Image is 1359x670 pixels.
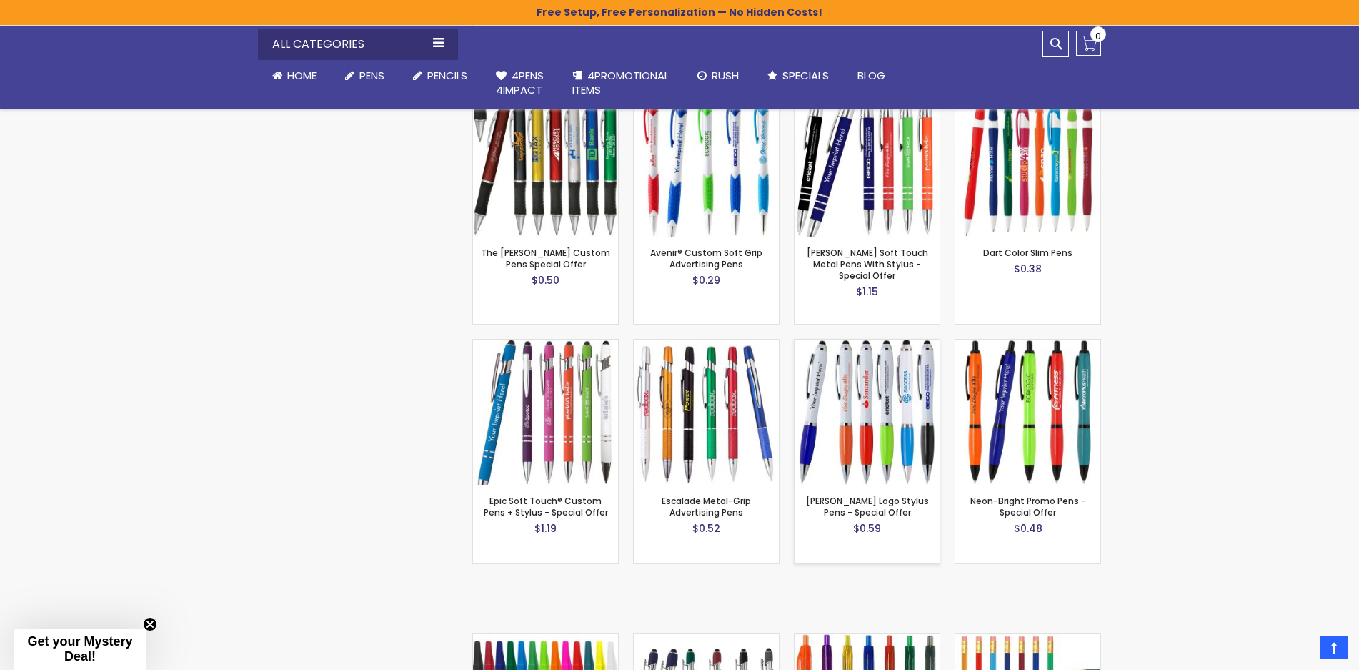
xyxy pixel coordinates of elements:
img: Avenir® Custom Soft Grip Advertising Pens [634,92,779,237]
span: 4Pens 4impact [496,68,544,97]
a: Pens [331,60,399,92]
a: Neon-Bright Promo Pens - Special Offer [955,339,1100,351]
span: Get your Mystery Deal! [27,634,132,664]
a: Home [258,60,331,92]
span: $0.59 [853,521,881,536]
a: Fiji Translucent Pen [795,633,940,645]
img: Dart Color slim Pens [955,92,1100,237]
a: The [PERSON_NAME] Custom Pens Special Offer [481,247,610,270]
a: [PERSON_NAME] Soft Touch Metal Pens With Stylus - Special Offer [807,247,928,282]
div: Get your Mystery Deal!Close teaser [14,629,146,670]
img: Epic Soft Touch® Custom Pens + Stylus - Special Offer [473,340,618,485]
span: $0.50 [532,273,559,287]
span: $0.48 [1014,521,1042,536]
img: Kimberly Logo Stylus Pens - Special Offer [795,340,940,485]
a: Specials [753,60,843,92]
a: Hex No. 2 Wood Pencil [955,633,1100,645]
a: 4Pens4impact [482,60,558,107]
span: $1.15 [856,285,878,299]
span: Blog [857,68,885,83]
span: $0.29 [692,273,720,287]
span: Home [287,68,317,83]
a: Epic Soft Touch® Custom Pens + Stylus - Special Offer [473,339,618,351]
span: 0 [1095,29,1101,43]
img: Escalade Metal-Grip Advertising Pens [634,340,779,485]
a: Blog [843,60,900,92]
span: Rush [712,68,739,83]
a: Avenir® Custom Soft Grip Advertising Pens [650,247,762,270]
a: Escalade Metal-Grip Advertising Pens [634,339,779,351]
div: All Categories [258,29,458,60]
span: 4PROMOTIONAL ITEMS [572,68,669,97]
a: Escalade Metal-Grip Advertising Pens [662,495,751,518]
button: Close teaser [143,617,157,631]
span: Pencils [427,68,467,83]
span: Specials [782,68,829,83]
a: Custom Soft Touch Metal Pen - Stylus Top [634,633,779,645]
a: [PERSON_NAME] Logo Stylus Pens - Special Offer [806,495,929,518]
a: Rush [683,60,753,92]
span: $1.19 [534,521,557,536]
img: Celeste Soft Touch Metal Pens With Stylus - Special Offer [795,92,940,237]
span: $0.38 [1014,262,1042,276]
a: 4PROMOTIONALITEMS [558,60,683,107]
a: Neon-Bright Promo Pens - Special Offer [970,495,1086,518]
span: Pens [359,68,384,83]
a: Epic Soft Touch® Custom Pens + Stylus - Special Offer [484,495,608,518]
iframe: Google Customer Reviews [1241,631,1359,670]
a: Pencils [399,60,482,92]
a: 0 [1076,31,1101,56]
a: Dart Color Slim Pens [983,247,1072,259]
a: Belfast B Value Stick Pen [473,633,618,645]
span: $0.52 [692,521,720,536]
img: Neon-Bright Promo Pens - Special Offer [955,340,1100,485]
img: The Barton Custom Pens Special Offer [473,92,618,237]
a: Kimberly Logo Stylus Pens - Special Offer [795,339,940,351]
